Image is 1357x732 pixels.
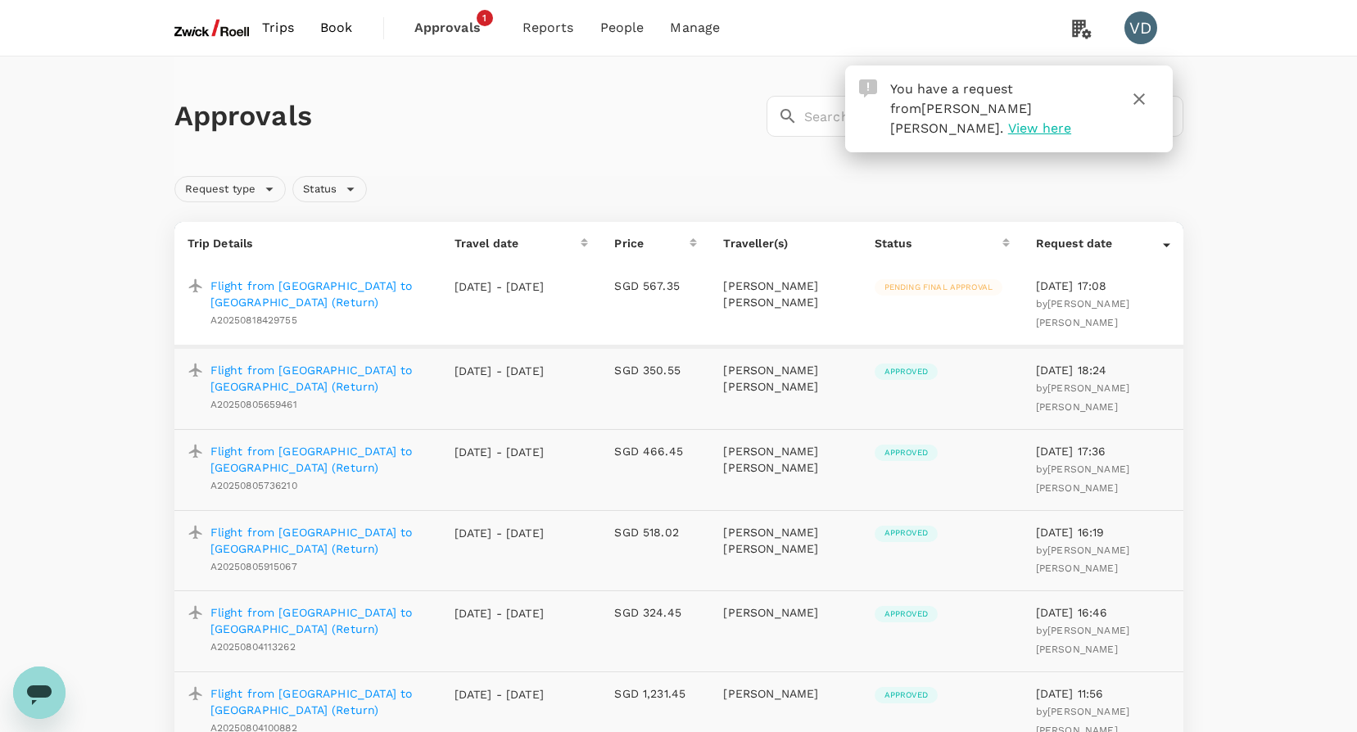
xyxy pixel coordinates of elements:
[723,278,848,310] p: [PERSON_NAME] [PERSON_NAME]
[1036,382,1129,413] span: by
[723,604,848,621] p: [PERSON_NAME]
[1036,524,1170,540] p: [DATE] 16:19
[1036,235,1163,251] div: Request date
[320,18,353,38] span: Book
[455,686,545,703] p: [DATE] - [DATE]
[455,363,545,379] p: [DATE] - [DATE]
[723,443,848,476] p: [PERSON_NAME] [PERSON_NAME]
[1036,625,1129,655] span: [PERSON_NAME] [PERSON_NAME]
[455,278,545,295] p: [DATE] - [DATE]
[210,278,428,310] a: Flight from [GEOGRAPHIC_DATA] to [GEOGRAPHIC_DATA] (Return)
[210,685,428,718] a: Flight from [GEOGRAPHIC_DATA] to [GEOGRAPHIC_DATA] (Return)
[174,10,250,46] img: ZwickRoell Pte. Ltd.
[723,362,848,395] p: [PERSON_NAME] [PERSON_NAME]
[1036,625,1129,655] span: by
[614,235,690,251] div: Price
[262,18,294,38] span: Trips
[210,561,297,572] span: A20250805915067
[875,447,938,459] span: Approved
[1036,362,1170,378] p: [DATE] 18:24
[1036,544,1129,575] span: [PERSON_NAME] [PERSON_NAME]
[174,176,287,202] div: Request type
[723,685,848,702] p: [PERSON_NAME]
[1036,544,1129,575] span: by
[175,182,266,197] span: Request type
[174,99,760,133] h1: Approvals
[614,362,697,378] p: SGD 350.55
[455,444,545,460] p: [DATE] - [DATE]
[875,689,938,701] span: Approved
[414,18,496,38] span: Approvals
[614,604,697,621] p: SGD 324.45
[1036,298,1129,328] span: [PERSON_NAME] [PERSON_NAME]
[890,101,1033,136] span: [PERSON_NAME] [PERSON_NAME]
[455,525,545,541] p: [DATE] - [DATE]
[804,96,1183,137] input: Search by travellers, trips, or destination
[614,278,697,294] p: SGD 567.35
[210,399,297,410] span: A20250805659461
[614,524,697,540] p: SGD 518.02
[210,604,428,637] a: Flight from [GEOGRAPHIC_DATA] to [GEOGRAPHIC_DATA] (Return)
[875,608,938,620] span: Approved
[210,524,428,557] a: Flight from [GEOGRAPHIC_DATA] to [GEOGRAPHIC_DATA] (Return)
[1008,120,1071,136] span: View here
[1036,463,1129,494] span: by
[890,81,1033,136] span: You have a request from .
[1036,382,1129,413] span: [PERSON_NAME] [PERSON_NAME]
[455,235,581,251] div: Travel date
[1124,11,1157,44] div: VD
[210,314,297,326] span: A20250818429755
[210,362,428,395] a: Flight from [GEOGRAPHIC_DATA] to [GEOGRAPHIC_DATA] (Return)
[293,182,346,197] span: Status
[292,176,367,202] div: Status
[875,366,938,377] span: Approved
[522,18,574,38] span: Reports
[1036,298,1129,328] span: by
[210,480,297,491] span: A20250805736210
[859,79,877,97] img: Approval Request
[1036,278,1170,294] p: [DATE] 17:08
[455,605,545,621] p: [DATE] - [DATE]
[723,524,848,557] p: [PERSON_NAME] [PERSON_NAME]
[600,18,645,38] span: People
[723,235,848,251] p: Traveller(s)
[1036,685,1170,702] p: [DATE] 11:56
[210,443,428,476] a: Flight from [GEOGRAPHIC_DATA] to [GEOGRAPHIC_DATA] (Return)
[1036,463,1129,494] span: [PERSON_NAME] [PERSON_NAME]
[1036,604,1170,621] p: [DATE] 16:46
[13,666,66,719] iframe: Schaltfläche zum Öffnen des Messaging-Fensters
[875,235,1002,251] div: Status
[614,443,697,459] p: SGD 466.45
[670,18,720,38] span: Manage
[477,10,493,26] span: 1
[188,235,428,251] p: Trip Details
[614,685,697,702] p: SGD 1,231.45
[1036,443,1170,459] p: [DATE] 17:36
[875,282,1002,293] span: Pending final approval
[210,641,296,653] span: A20250804113262
[875,527,938,539] span: Approved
